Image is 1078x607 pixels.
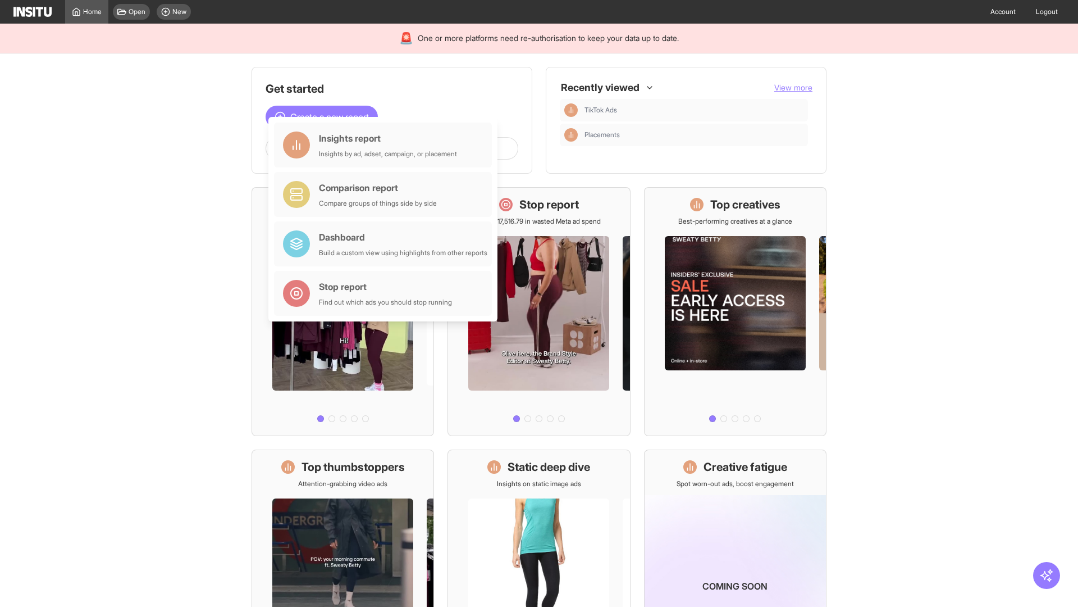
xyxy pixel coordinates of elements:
h1: Get started [266,81,518,97]
div: Insights report [319,132,457,145]
h1: Top creatives [710,197,780,212]
a: Top creativesBest-performing creatives at a glance [644,187,826,436]
span: Home [83,7,102,16]
p: Attention-grabbing video ads [298,479,387,488]
img: Logo [13,7,52,17]
span: View more [774,83,812,92]
div: Stop report [319,280,452,293]
h1: Static deep dive [508,459,590,475]
div: Insights by ad, adset, campaign, or placement [319,150,457,158]
a: Stop reportSave £17,516.79 in wasted Meta ad spend [447,187,630,436]
span: TikTok Ads [584,106,803,115]
div: 🚨 [399,30,413,46]
h1: Stop report [519,197,579,212]
p: Save £17,516.79 in wasted Meta ad spend [477,217,601,226]
div: Build a custom view using highlights from other reports [319,248,487,257]
h1: Top thumbstoppers [302,459,405,475]
button: Create a new report [266,106,378,128]
p: Insights on static image ads [497,479,581,488]
span: Create a new report [290,110,369,124]
div: Insights [564,128,578,142]
div: Dashboard [319,230,487,244]
button: View more [774,82,812,93]
div: Comparison report [319,181,437,194]
span: TikTok Ads [584,106,617,115]
span: Placements [584,130,620,139]
div: Find out which ads you should stop running [319,298,452,307]
span: One or more platforms need re-authorisation to keep your data up to date. [418,33,679,44]
div: Compare groups of things side by side [319,199,437,208]
a: What's live nowSee all active ads instantly [252,187,434,436]
div: Insights [564,103,578,117]
span: Open [129,7,145,16]
span: New [172,7,186,16]
p: Best-performing creatives at a glance [678,217,792,226]
span: Placements [584,130,803,139]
